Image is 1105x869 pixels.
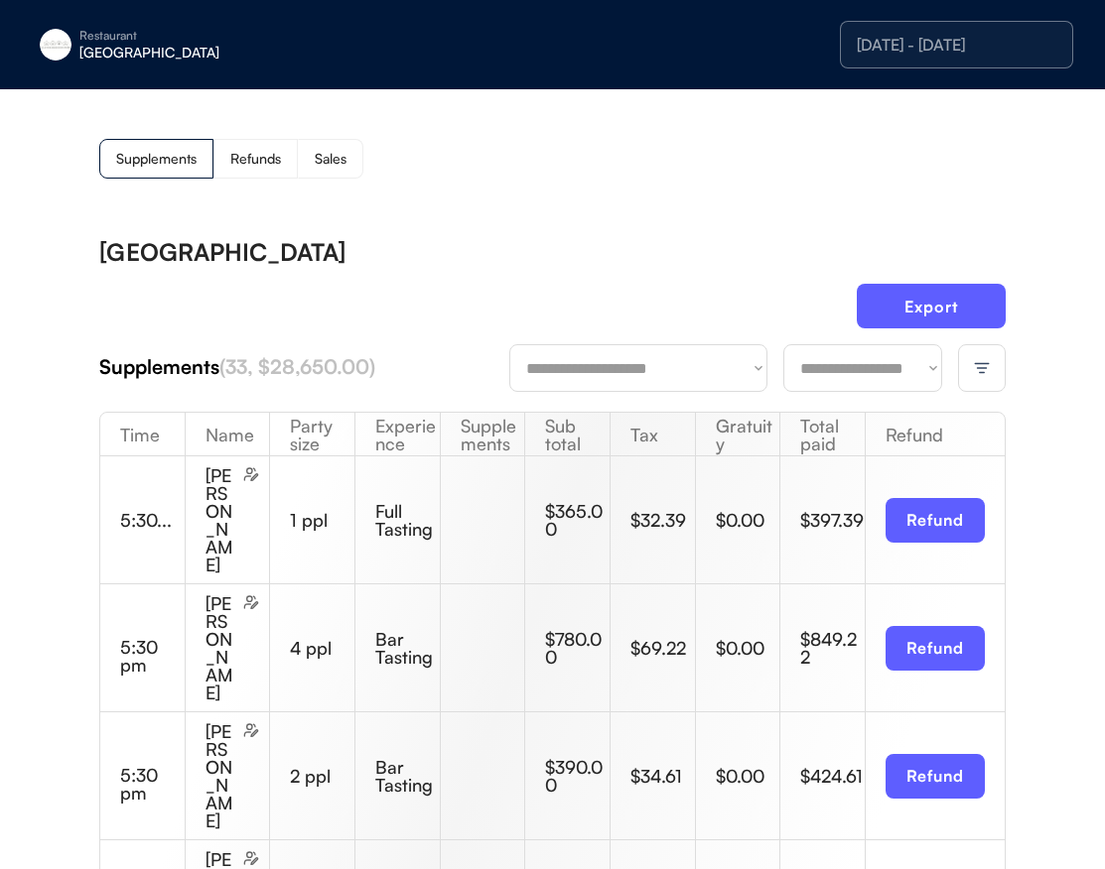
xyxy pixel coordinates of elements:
div: $424.61 [800,767,865,785]
img: users-edit.svg [243,466,259,482]
div: [GEOGRAPHIC_DATA] [99,240,345,264]
div: $69.22 [630,639,695,657]
div: Supplements [116,152,197,166]
div: Bar Tasting [375,758,440,794]
img: eleven-madison-park-new-york-ny-logo-1.jpg [40,29,71,61]
div: [PERSON_NAME] [206,466,240,573]
button: Refund [886,498,985,543]
div: $780.00 [545,630,610,666]
div: Time [100,426,185,443]
div: [DATE] - [DATE] [857,37,1056,53]
div: Supplements [441,417,525,452]
div: Refunds [230,152,281,166]
div: Supplements [99,353,509,381]
div: 2 ppl [290,767,354,785]
div: Total paid [780,417,865,452]
div: $397.39 [800,511,865,529]
font: (33, $28,650.00) [219,354,375,379]
div: $0.00 [716,767,780,785]
div: 5:30... [120,511,185,529]
div: 5:30 pm [120,766,185,802]
div: [PERSON_NAME] [206,594,240,701]
div: $34.61 [630,767,695,785]
div: 4 ppl [290,639,354,657]
img: users-edit.svg [243,594,259,610]
div: $32.39 [630,511,695,529]
div: Bar Tasting [375,630,440,666]
div: $390.00 [545,758,610,794]
div: Sales [315,152,346,166]
div: Refund [866,426,1005,443]
img: users-edit.svg [243,722,259,738]
div: Full Tasting [375,502,440,538]
div: Sub total [525,417,610,452]
img: users-edit.svg [243,850,259,866]
div: $0.00 [716,511,780,529]
button: Refund [886,626,985,671]
button: Export [857,284,1006,328]
div: 1 ppl [290,511,354,529]
div: $849.22 [800,630,865,666]
div: [PERSON_NAME] [206,722,240,829]
div: 5:30 pm [120,638,185,674]
div: [GEOGRAPHIC_DATA] [79,46,330,60]
div: Tax [611,426,695,443]
div: $0.00 [716,639,780,657]
div: Restaurant [79,30,330,42]
div: Party size [270,417,354,452]
button: Refund [886,754,985,799]
img: filter-lines.svg [973,359,991,377]
div: $365.00 [545,502,610,538]
div: Name [186,426,270,443]
div: Gratuity [696,417,780,452]
div: Experience [355,417,440,452]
